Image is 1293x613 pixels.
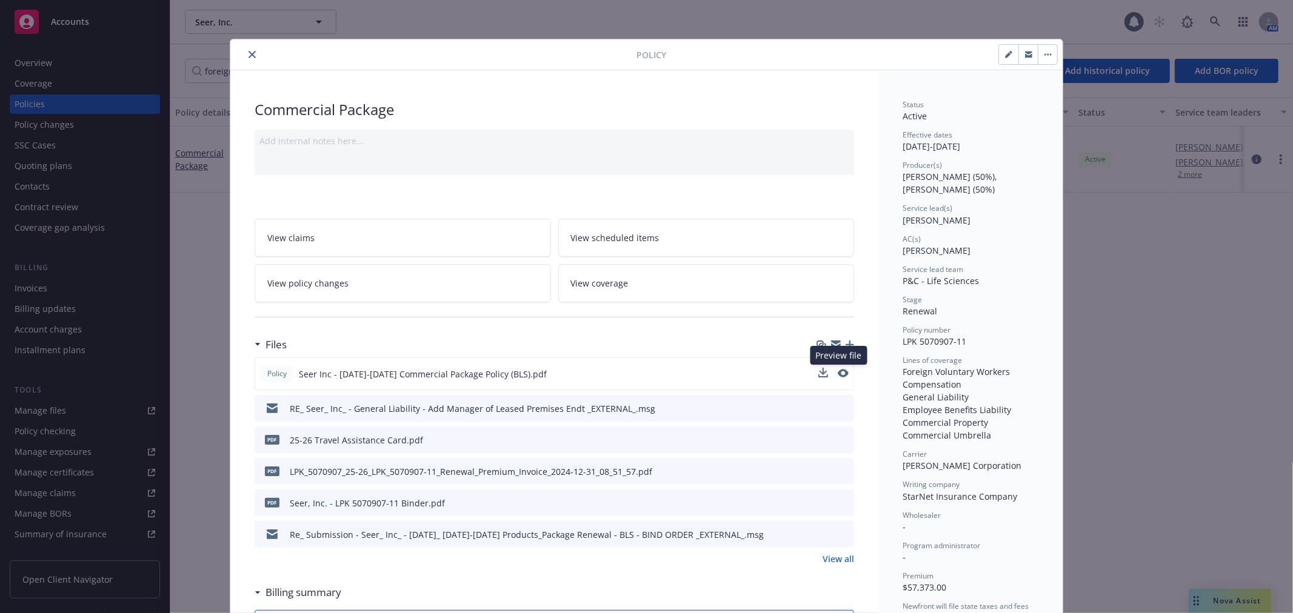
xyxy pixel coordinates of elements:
[819,402,829,415] button: download file
[903,325,951,335] span: Policy number
[558,264,855,302] a: View coverage
[266,585,341,600] h3: Billing summary
[255,99,854,120] div: Commercial Package
[903,479,960,489] span: Writing company
[636,48,666,61] span: Policy
[903,245,971,256] span: [PERSON_NAME]
[903,305,937,317] span: Renewal
[838,402,849,415] button: preview file
[818,368,828,380] button: download file
[903,460,1021,471] span: [PERSON_NAME] Corporation
[265,435,279,444] span: pdf
[903,99,924,110] span: Status
[265,498,279,507] span: pdf
[838,369,849,377] button: preview file
[838,497,849,509] button: preview file
[903,171,1000,195] span: [PERSON_NAME] (50%), [PERSON_NAME] (50%)
[819,465,829,478] button: download file
[903,365,1038,391] div: Foreign Voluntary Workers Compensation
[290,528,764,541] div: Re_ Submission - Seer_ Inc_ - [DATE]_ [DATE]-[DATE] Products_Package Renewal - BLS - BIND ORDER _...
[245,47,259,62] button: close
[903,203,952,213] span: Service lead(s)
[838,465,849,478] button: preview file
[265,466,279,475] span: pdf
[903,449,927,459] span: Carrier
[903,521,906,532] span: -
[903,510,941,520] span: Wholesaler
[838,368,849,380] button: preview file
[903,429,1038,442] div: Commercial Umbrella
[903,416,1038,429] div: Commercial Property
[903,491,1017,502] span: StarNet Insurance Company
[818,368,828,377] button: download file
[903,582,946,593] span: $57,373.00
[903,130,952,140] span: Effective dates
[290,465,652,478] div: LPK_5070907_25-26_LPK_5070907-11_Renewal_Premium_Invoice_2024-12-31_08_51_57.pdf
[903,571,934,581] span: Premium
[571,231,660,244] span: View scheduled items
[255,219,551,257] a: View claims
[267,277,349,290] span: View policy changes
[255,585,341,600] div: Billing summary
[265,368,289,379] span: Policy
[903,294,922,305] span: Stage
[903,234,921,244] span: AC(s)
[823,552,854,565] a: View all
[558,219,855,257] a: View scheduled items
[259,134,849,147] div: Add internal notes here...
[810,346,867,365] div: Preview file
[903,391,1038,403] div: General Liability
[903,214,971,226] span: [PERSON_NAME]
[267,231,315,244] span: View claims
[903,160,942,170] span: Producer(s)
[903,601,1029,611] span: Newfront will file state taxes and fees
[903,403,1038,416] div: Employee Benefits Liability
[819,434,829,446] button: download file
[255,264,551,302] a: View policy changes
[903,275,979,287] span: P&C - Life Sciences
[838,528,849,541] button: preview file
[819,528,829,541] button: download file
[903,551,906,563] span: -
[903,110,927,122] span: Active
[255,337,287,353] div: Files
[266,337,287,353] h3: Files
[903,264,963,274] span: Service lead team
[290,402,655,415] div: RE_ Seer_ Inc_ - General Liability - Add Manager of Leased Premises Endt _EXTERNAL_.msg
[838,434,849,446] button: preview file
[299,368,547,380] span: Seer Inc - [DATE]-[DATE] Commercial Package Policy (BLS).pdf
[819,497,829,509] button: download file
[903,336,966,347] span: LPK 5070907-11
[571,277,629,290] span: View coverage
[290,497,445,509] div: Seer, Inc. - LPK 5070907-11 Binder.pdf
[903,355,962,365] span: Lines of coverage
[903,540,980,551] span: Program administrator
[903,130,1038,153] div: [DATE] - [DATE]
[290,434,423,446] div: 25-26 Travel Assistance Card.pdf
